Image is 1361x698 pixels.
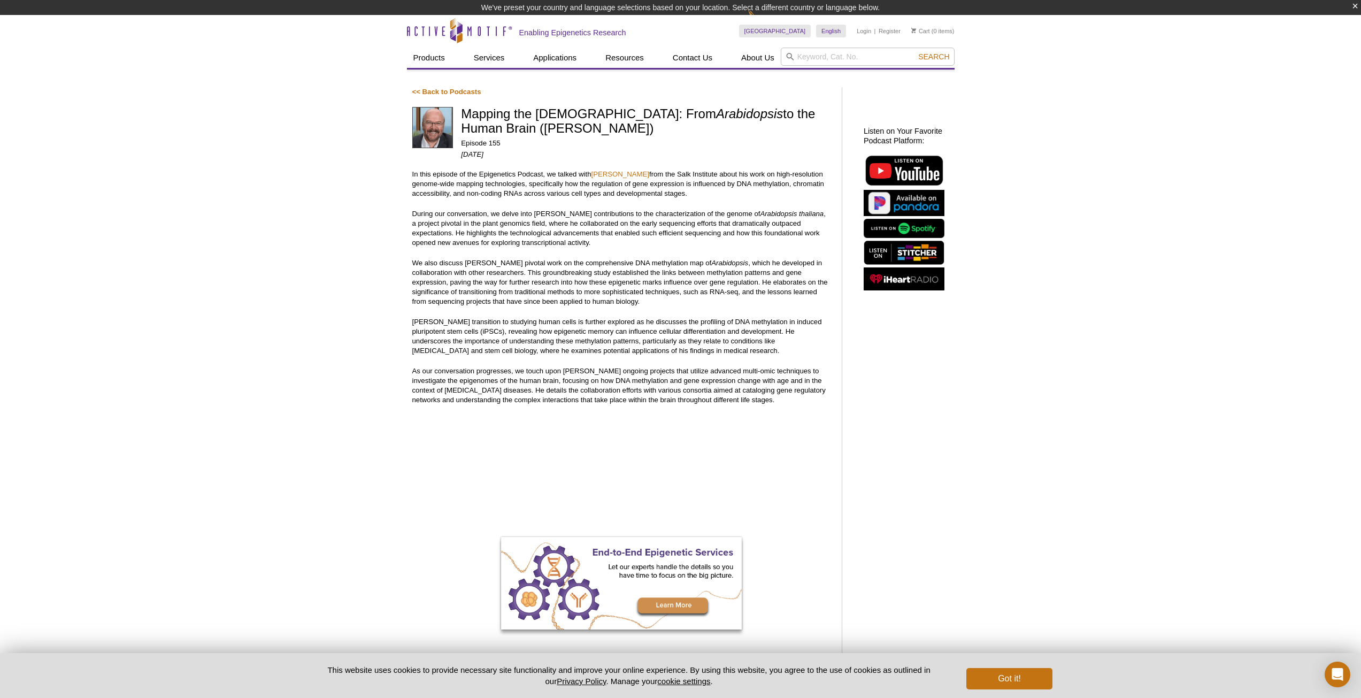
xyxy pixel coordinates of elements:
[864,219,944,239] img: Listen on Spotify
[716,106,783,121] em: Arabidopsis
[309,664,949,687] p: This website uses cookies to provide necessary site functionality and improve your online experie...
[557,677,606,686] a: Privacy Policy
[519,28,626,37] h2: Enabling Epigenetics Research
[412,415,831,495] iframe: Mapping the Epigenome: From Arabidopsis to the Human Brain (Joseph Ecker)
[911,25,955,37] li: (0 items)
[467,48,511,68] a: Services
[857,27,871,35] a: Login
[412,366,831,405] p: As our conversation progresses, we touch upon [PERSON_NAME] ongoing projects that utilize advance...
[407,48,451,68] a: Products
[501,537,742,630] img: Active Motif End-to-End Services
[760,210,824,218] em: Arabidopsis thaliana
[412,258,831,306] p: We also discuss [PERSON_NAME] pivotal work on the comprehensive DNA methylation map of , which he...
[657,677,710,686] button: cookie settings
[412,88,481,96] a: << Back to Podcasts
[711,259,748,267] em: Arabidopsis
[879,27,901,35] a: Register
[666,48,719,68] a: Contact Us
[864,267,944,290] img: Listen on iHeartRadio
[864,154,944,187] img: Listen on YouTube
[781,48,955,66] input: Keyword, Cat. No.
[911,27,930,35] a: Cart
[966,668,1052,689] button: Got it!
[527,48,583,68] a: Applications
[735,48,781,68] a: About Us
[599,48,650,68] a: Resources
[591,170,649,178] a: [PERSON_NAME]
[918,52,949,61] span: Search
[911,28,916,33] img: Your Cart
[748,8,776,33] img: Change Here
[864,126,949,145] h2: Listen on Your Favorite Podcast Platform:
[412,170,831,198] p: In this episode of the Epigenetics Podcast, we talked with from the Salk Institute about his work...
[461,139,831,148] p: Episode 155
[864,241,944,265] img: Listen on Stitcher
[461,150,483,158] em: [DATE]
[412,317,831,356] p: [PERSON_NAME] transition to studying human cells is further explored as he discusses the profilin...
[864,190,944,216] img: Listen on Pandora
[412,209,831,248] p: During our conversation, we delve into [PERSON_NAME] contributions to the characterization of the...
[461,107,831,136] h1: Mapping the [DEMOGRAPHIC_DATA]: From to the Human Brain ([PERSON_NAME])
[739,25,811,37] a: [GEOGRAPHIC_DATA]
[412,107,453,148] img: Sarah Teichmann
[1325,662,1350,687] div: Open Intercom Messenger
[874,25,876,37] li: |
[816,25,846,37] a: English
[915,52,952,62] button: Search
